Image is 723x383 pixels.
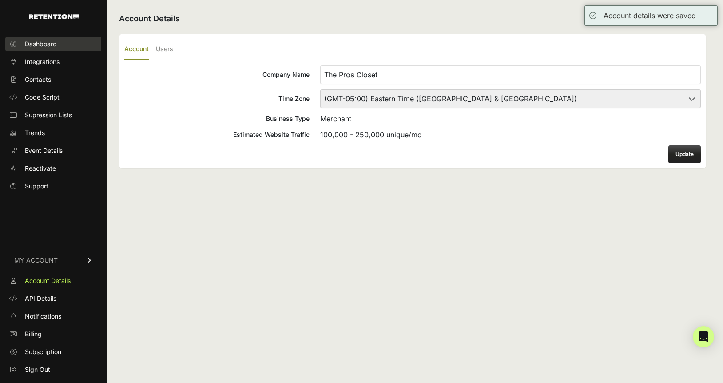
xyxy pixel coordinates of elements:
[25,75,51,84] span: Contacts
[25,312,61,321] span: Notifications
[25,330,42,339] span: Billing
[604,10,696,21] div: Account details were saved
[25,276,71,285] span: Account Details
[668,145,701,163] button: Update
[29,14,79,19] img: Retention.com
[320,65,701,84] input: Company Name
[25,182,48,191] span: Support
[25,128,45,137] span: Trends
[5,247,101,274] a: MY ACCOUNT
[320,113,701,124] div: Merchant
[5,179,101,193] a: Support
[124,114,310,123] div: Business Type
[320,129,701,140] div: 100,000 - 250,000 unique/mo
[25,347,61,356] span: Subscription
[5,345,101,359] a: Subscription
[5,309,101,323] a: Notifications
[25,111,72,120] span: Supression Lists
[5,363,101,377] a: Sign Out
[25,294,56,303] span: API Details
[5,274,101,288] a: Account Details
[5,291,101,306] a: API Details
[5,126,101,140] a: Trends
[124,130,310,139] div: Estimated Website Traffic
[25,365,50,374] span: Sign Out
[124,70,310,79] div: Company Name
[5,161,101,176] a: Reactivate
[124,39,149,60] label: Account
[5,90,101,104] a: Code Script
[5,327,101,341] a: Billing
[119,12,706,25] h2: Account Details
[25,93,60,102] span: Code Script
[5,144,101,158] a: Event Details
[156,39,173,60] label: Users
[25,146,63,155] span: Event Details
[25,57,60,66] span: Integrations
[320,89,701,108] select: Time Zone
[5,108,101,122] a: Supression Lists
[5,72,101,87] a: Contacts
[25,164,56,173] span: Reactivate
[5,37,101,51] a: Dashboard
[124,94,310,103] div: Time Zone
[25,40,57,48] span: Dashboard
[14,256,58,265] span: MY ACCOUNT
[693,326,714,347] div: Open Intercom Messenger
[5,55,101,69] a: Integrations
